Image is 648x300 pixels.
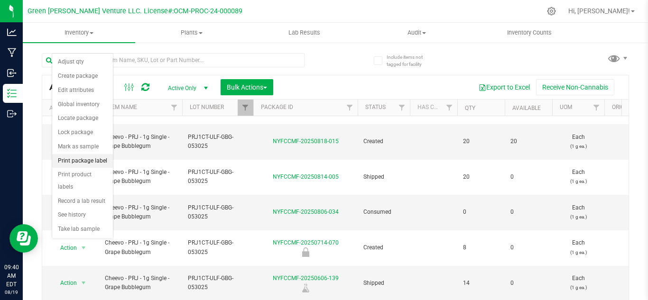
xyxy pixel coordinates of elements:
[105,238,176,256] span: Cheevo - PRJ - 1g Single - Grape Bubblegum
[558,142,599,151] p: (1 g ea.)
[105,274,176,292] span: Cheevo - PRJ - 1g Single - Grape Bubblegum
[512,105,541,111] a: Available
[558,203,599,221] span: Each
[273,209,339,215] a: NYFCCMF-20250806-034
[188,274,248,292] span: PRJ1CT-ULF-GBG-053025
[558,212,599,221] p: (1 g ea.)
[536,79,614,95] button: Receive Non-Cannabis
[105,133,176,151] span: Cheevo - PRJ - 1g Single - Grape Bubblegum
[472,79,536,95] button: Export to Excel
[394,100,410,116] a: Filter
[107,104,137,110] a: Item Name
[9,224,38,253] iframe: Resource center
[361,23,473,43] a: Audit
[52,154,113,168] li: Print package label
[558,238,599,256] span: Each
[558,248,599,257] p: (1 g ea.)
[52,69,113,83] li: Create package
[363,243,404,252] span: Created
[363,173,404,182] span: Shipped
[273,275,339,282] a: NYFCCMF-20250606-139
[273,239,339,246] a: NYFCCMF-20250714-070
[546,7,557,16] div: Manage settings
[442,100,457,116] a: Filter
[558,283,599,292] p: (1 g ea.)
[188,168,248,186] span: PRJ1CT-ULF-GBG-053025
[52,168,113,194] li: Print product labels
[52,194,113,209] li: Record a lab result
[7,48,17,57] inline-svg: Manufacturing
[221,79,273,95] button: Bulk Actions
[52,98,113,112] li: Global inventory
[363,279,404,288] span: Shipped
[238,100,253,116] a: Filter
[167,100,182,116] a: Filter
[558,274,599,292] span: Each
[190,104,224,110] a: Lot Number
[248,23,360,43] a: Lab Results
[52,55,113,69] li: Adjust qty
[252,247,359,257] div: Retain Sample
[387,54,434,68] span: Include items not tagged for facility
[494,28,565,37] span: Inventory Counts
[135,23,248,43] a: Plants
[49,82,116,92] span: All Packages
[342,100,358,116] a: Filter
[52,140,113,154] li: Mark as sample
[463,137,499,146] span: 20
[510,279,546,288] span: 0
[463,208,499,217] span: 0
[7,68,17,78] inline-svg: Inbound
[273,173,339,180] a: NYFCCMF-20250814-005
[558,177,599,186] p: (1 g ea.)
[261,104,293,110] a: Package ID
[188,133,248,151] span: PRJ1CT-ULF-GBG-053025
[473,23,585,43] a: Inventory Counts
[558,133,599,151] span: Each
[23,28,135,37] span: Inventory
[4,289,19,296] p: 08/19
[273,138,339,145] a: NYFCCMF-20250818-015
[510,208,546,217] span: 0
[52,83,113,98] li: Edit attributes
[558,168,599,186] span: Each
[188,203,248,221] span: PRJ1CT-ULF-GBG-053025
[7,27,17,37] inline-svg: Analytics
[465,105,475,111] a: Qty
[49,105,95,111] div: Actions
[105,203,176,221] span: Cheevo - PRJ - 1g Single - Grape Bubblegum
[52,111,113,126] li: Locate package
[7,89,17,98] inline-svg: Inventory
[463,279,499,288] span: 14
[136,28,247,37] span: Plants
[568,7,630,15] span: Hi, [PERSON_NAME]!
[365,104,386,110] a: Status
[78,276,90,290] span: select
[510,137,546,146] span: 20
[410,100,457,116] th: Has COA
[78,241,90,255] span: select
[227,83,267,91] span: Bulk Actions
[4,263,19,289] p: 09:40 AM EDT
[52,276,77,290] span: Action
[52,241,77,255] span: Action
[42,53,305,67] input: Search Package ID, Item Name, SKU, Lot or Part Number...
[28,7,242,15] span: Green [PERSON_NAME] Venture LLC. License#:OCM-PROC-24-000089
[23,23,135,43] a: Inventory
[105,168,176,186] span: Cheevo - PRJ - 1g Single - Grape Bubblegum
[188,238,248,256] span: PRJ1CT-ULF-GBG-053025
[510,173,546,182] span: 0
[7,109,17,118] inline-svg: Outbound
[463,173,499,182] span: 20
[361,28,472,37] span: Audit
[510,243,546,252] span: 0
[52,126,113,140] li: Lock package
[276,28,333,37] span: Lab Results
[560,104,572,110] a: UOM
[589,100,604,116] a: Filter
[363,208,404,217] span: Consumed
[463,243,499,252] span: 8
[52,222,113,236] li: Take lab sample
[52,208,113,222] li: See history
[363,137,404,146] span: Created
